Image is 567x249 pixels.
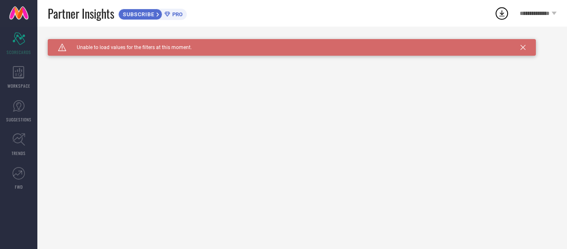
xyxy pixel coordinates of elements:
span: PRO [170,11,183,17]
span: Unable to load values for the filters at this moment. [66,44,192,50]
span: SUGGESTIONS [6,116,32,123]
span: WORKSPACE [7,83,30,89]
span: SCORECARDS [7,49,31,55]
a: SUBSCRIBEPRO [118,7,187,20]
span: TRENDS [12,150,26,156]
span: FWD [15,184,23,190]
div: Unable to load filters at this moment. Please try later. [48,39,557,46]
span: SUBSCRIBE [119,11,156,17]
div: Open download list [494,6,509,21]
span: Partner Insights [48,5,114,22]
